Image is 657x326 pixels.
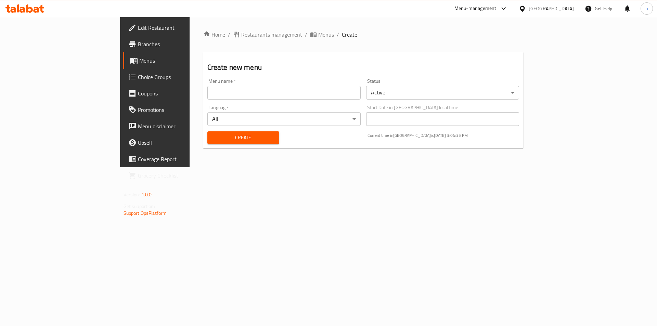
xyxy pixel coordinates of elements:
[123,118,230,134] a: Menu disclaimer
[138,40,224,48] span: Branches
[123,102,230,118] a: Promotions
[342,30,357,39] span: Create
[138,122,224,130] span: Menu disclaimer
[123,167,230,184] a: Grocery Checklist
[207,131,279,144] button: Create
[529,5,574,12] div: [GEOGRAPHIC_DATA]
[123,85,230,102] a: Coupons
[138,171,224,180] span: Grocery Checklist
[138,73,224,81] span: Choice Groups
[305,30,307,39] li: /
[366,86,519,100] div: Active
[124,190,140,199] span: Version:
[207,86,361,100] input: Please enter Menu name
[123,36,230,52] a: Branches
[123,69,230,85] a: Choice Groups
[241,30,302,39] span: Restaurants management
[138,155,224,163] span: Coverage Report
[454,4,497,13] div: Menu-management
[138,139,224,147] span: Upsell
[337,30,339,39] li: /
[138,89,224,97] span: Coupons
[233,30,302,39] a: Restaurants management
[645,5,648,12] span: b
[203,30,524,39] nav: breadcrumb
[207,62,519,73] h2: Create new menu
[213,133,274,142] span: Create
[123,52,230,69] a: Menus
[141,190,152,199] span: 1.0.0
[310,30,334,39] a: Menus
[123,134,230,151] a: Upsell
[139,56,224,65] span: Menus
[207,112,361,126] div: All
[123,151,230,167] a: Coverage Report
[124,209,167,218] a: Support.OpsPlatform
[318,30,334,39] span: Menus
[368,132,519,139] p: Current time in [GEOGRAPHIC_DATA] is [DATE] 3:04:35 PM
[138,24,224,32] span: Edit Restaurant
[124,202,155,211] span: Get support on:
[138,106,224,114] span: Promotions
[123,19,230,36] a: Edit Restaurant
